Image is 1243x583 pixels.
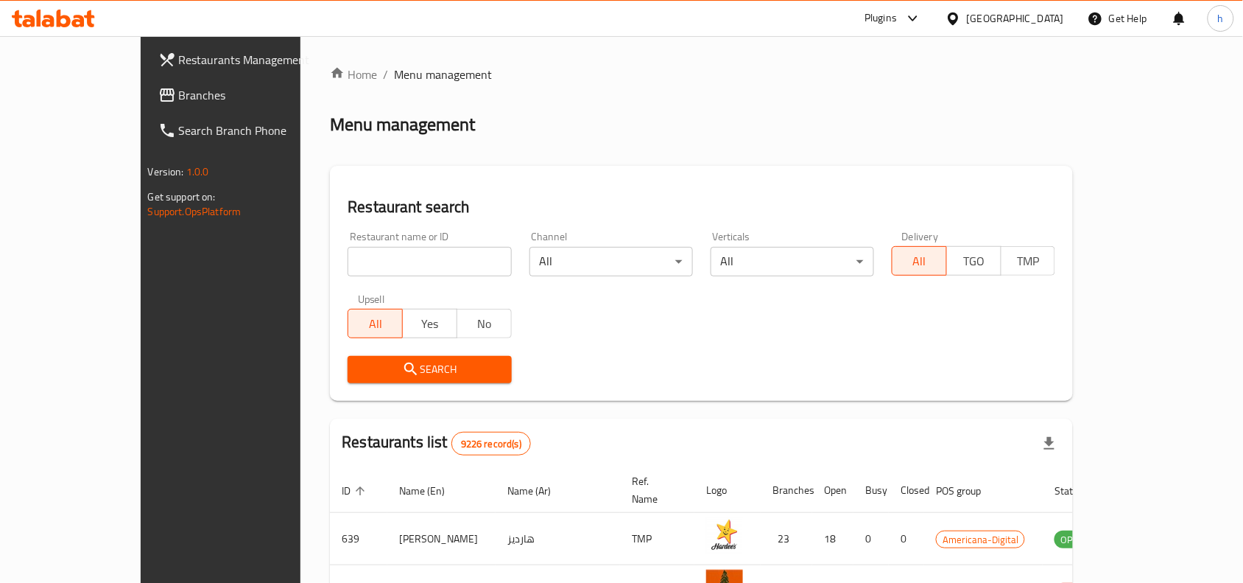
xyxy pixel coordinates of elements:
button: TGO [946,246,1001,276]
th: Open [812,468,853,513]
label: Upsell [358,294,385,304]
td: 23 [761,513,812,565]
span: TMP [1007,251,1050,272]
div: OPEN [1054,531,1091,548]
nav: breadcrumb [330,66,1073,83]
button: Search [348,356,511,383]
a: Branches [147,77,348,113]
td: 0 [889,513,924,565]
td: هارديز [496,513,620,565]
a: Support.OpsPlatform [148,202,242,221]
span: All [354,313,397,335]
button: All [348,309,403,338]
td: [PERSON_NAME] [387,513,496,565]
div: All [711,247,874,276]
td: 639 [330,513,387,565]
label: Delivery [902,231,939,242]
th: Closed [889,468,924,513]
th: Branches [761,468,812,513]
span: POS group [936,482,1000,500]
span: No [463,313,506,335]
li: / [383,66,388,83]
span: 1.0.0 [186,162,209,181]
div: Export file [1032,426,1067,461]
div: [GEOGRAPHIC_DATA] [967,10,1064,27]
span: Status [1054,482,1102,500]
td: 18 [812,513,853,565]
h2: Menu management [330,113,475,136]
span: ID [342,482,370,500]
span: Ref. Name [632,472,677,508]
span: Americana-Digital [937,531,1024,548]
th: Logo [694,468,761,513]
span: All [898,251,941,272]
span: h [1218,10,1224,27]
span: TGO [953,251,996,272]
a: Home [330,66,377,83]
span: OPEN [1054,531,1091,548]
span: Search [359,360,499,379]
h2: Restaurant search [348,196,1055,218]
span: Yes [409,313,451,335]
button: All [892,246,947,276]
input: Search for restaurant name or ID.. [348,247,511,276]
span: Restaurants Management [179,51,337,69]
span: Menu management [394,66,492,83]
span: Version: [148,162,184,181]
a: Search Branch Phone [147,113,348,148]
span: Name (En) [399,482,464,500]
th: Busy [853,468,889,513]
span: Branches [179,86,337,104]
td: TMP [620,513,694,565]
h2: Restaurants list [342,431,531,455]
div: Total records count [451,432,531,455]
img: Hardee's [706,517,743,554]
a: Restaurants Management [147,42,348,77]
span: Get support on: [148,187,216,206]
span: 9226 record(s) [452,437,530,451]
div: Plugins [865,10,897,27]
button: No [457,309,512,338]
button: TMP [1001,246,1056,276]
span: Name (Ar) [507,482,570,500]
td: 0 [853,513,889,565]
button: Yes [402,309,457,338]
div: All [529,247,693,276]
span: Search Branch Phone [179,122,337,139]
